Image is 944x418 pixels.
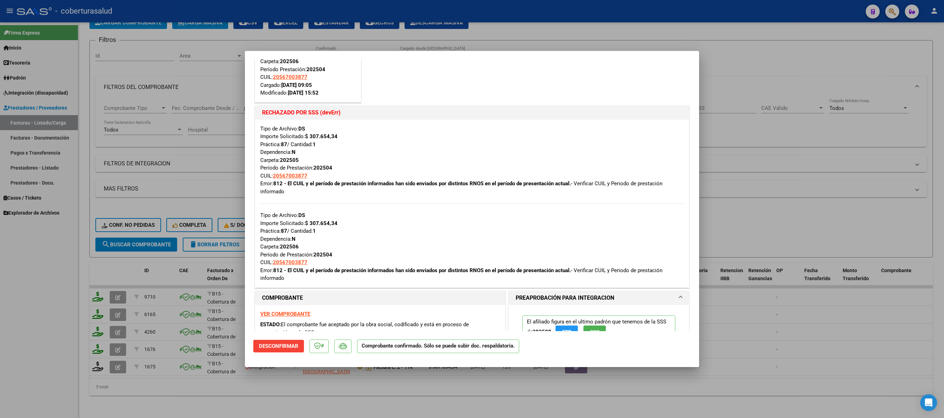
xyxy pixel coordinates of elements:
[273,74,307,80] span: 20567003877
[516,294,614,302] h1: PREAPROBACIÓN PARA INTEGRACION
[590,329,600,335] span: SSS
[298,126,305,132] strong: DS
[260,321,281,328] span: ESTADO:
[357,339,519,353] p: Comprobante confirmado. Sólo se puede subir doc. respaldatoria.
[260,311,310,317] a: VER COMPROBANTE
[532,329,551,335] strong: 202508
[298,212,305,218] strong: DS
[259,343,298,349] span: Desconfirmar
[288,90,319,96] strong: [DATE] 15:52
[305,220,337,226] strong: $ 307.654,34
[260,90,319,96] span: Modificado:
[306,66,325,73] strong: 202504
[280,157,299,163] strong: 202505
[522,315,675,342] p: El afiliado figura en el ultimo padrón que tenemos de la SSS de
[273,259,307,266] span: 20567003877
[262,109,682,117] h1: RECHAZADO POR SSS (devErr)
[920,394,937,411] div: Open Intercom Messenger
[292,236,296,242] strong: N
[305,133,337,140] strong: $ 307.654,34
[280,244,299,250] strong: 202506
[273,180,571,187] strong: 812 - El CUIL y el período de prestación informados han sido enviados por distintos RNOS en el pe...
[281,141,287,148] strong: 87
[509,291,689,305] mat-expansion-panel-header: PREAPROBACIÓN PARA INTEGRACION
[253,340,304,352] button: Desconfirmar
[260,125,684,196] div: Tipo de Archivo: Importe Solicitado: Práctica: / Cantidad: Dependencia: Carpeta: Período de Prest...
[260,195,684,282] div: Tipo de Archivo: Importe Solicitado: Práctica: / Cantidad: Dependencia: Carpeta: Período de Prest...
[313,165,332,171] strong: 202504
[555,326,578,338] button: FTP
[562,329,572,335] span: FTP
[313,252,332,258] strong: 202504
[262,294,303,301] strong: COMPROBANTE
[281,82,312,88] strong: [DATE] 09:05
[273,173,307,179] span: 20567003877
[313,228,316,234] strong: 1
[281,228,287,234] strong: 87
[273,267,571,274] strong: 812 - El CUIL y el período de prestación informados han sido enviados por distintos RNOS en el pe...
[280,58,299,65] strong: 202506
[292,149,296,155] strong: N
[583,326,606,338] button: SSS
[260,321,469,336] span: El comprobante fue aceptado por la obra social, codificado y está en proceso de presentación en l...
[313,141,316,148] strong: 1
